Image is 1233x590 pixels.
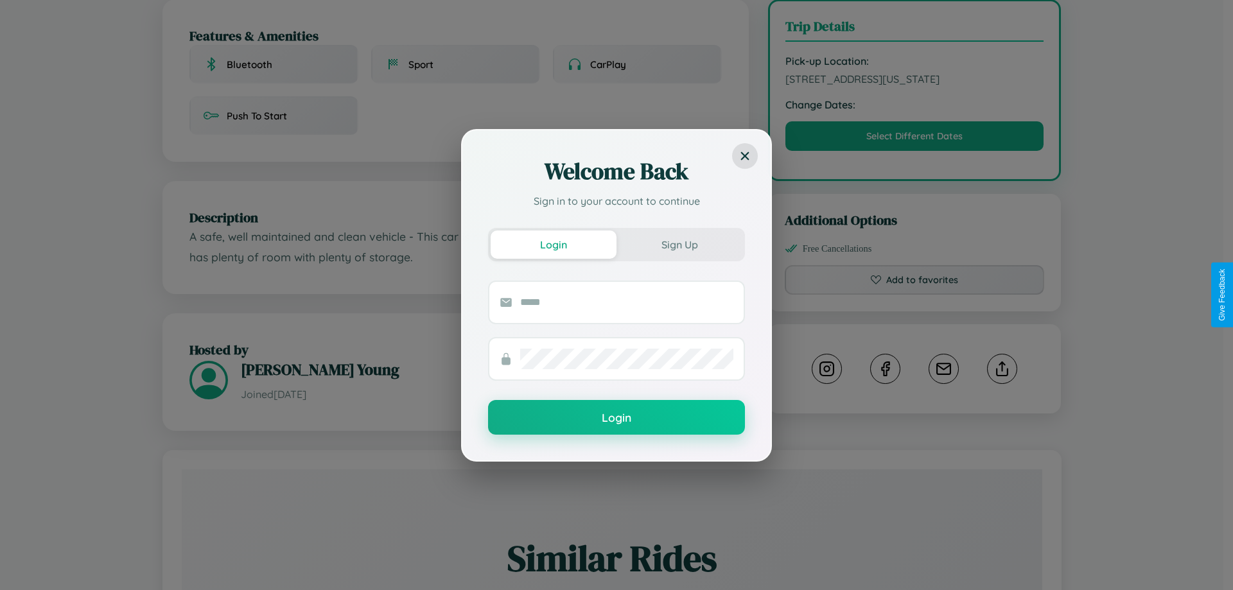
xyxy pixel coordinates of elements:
button: Login [491,230,616,259]
h2: Welcome Back [488,156,745,187]
p: Sign in to your account to continue [488,193,745,209]
div: Give Feedback [1218,269,1227,321]
button: Login [488,400,745,435]
button: Sign Up [616,230,742,259]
